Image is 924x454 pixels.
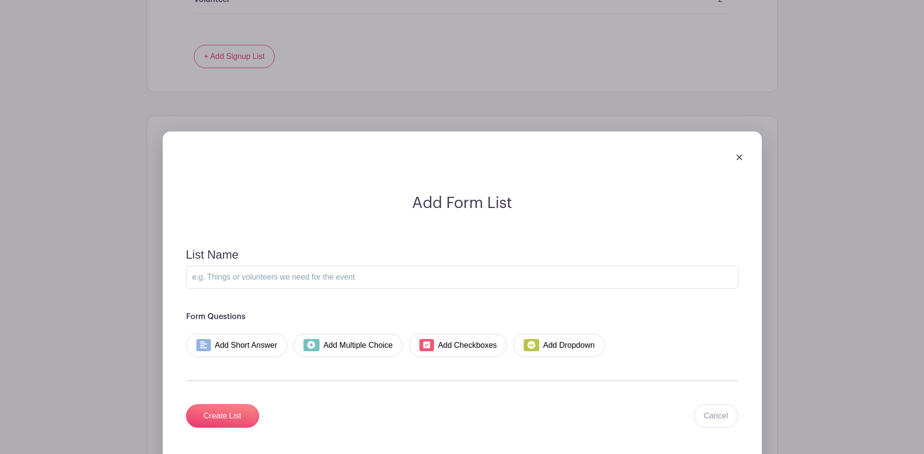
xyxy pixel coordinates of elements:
a: Add Checkboxes [409,334,507,357]
img: close_button-5f87c8562297e5c2d7936805f587ecaba9071eb48480494691a3f1689db116b3.svg [736,154,742,160]
a: Add Dropdown [513,334,605,357]
label: List Name [186,248,239,262]
h2: Add Form List [174,194,750,212]
input: e.g. Things or volunteers we need for the event [186,265,738,289]
input: Create List [186,404,259,428]
a: Add Multiple Choice [293,334,403,357]
h6: Form Questions [186,312,738,322]
a: Add Short Answer [186,334,288,357]
a: Cancel [694,404,738,428]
